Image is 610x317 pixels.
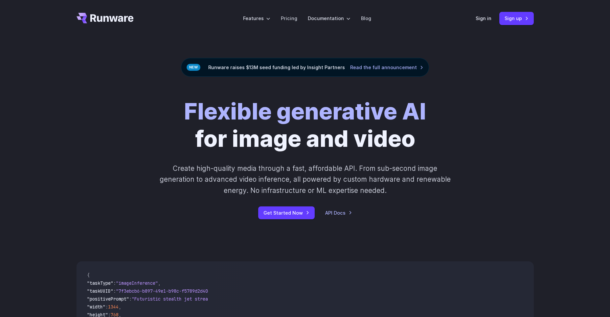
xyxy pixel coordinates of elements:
strong: Flexible generative AI [184,97,426,125]
span: "width" [87,304,105,310]
label: Documentation [308,14,350,22]
span: "positivePrompt" [87,296,129,302]
span: , [158,280,161,286]
a: Sign in [476,14,491,22]
a: Sign up [499,12,534,25]
a: Pricing [281,14,297,22]
a: Blog [361,14,371,22]
h1: for image and video [184,98,426,152]
span: , [119,304,121,310]
span: : [105,304,108,310]
a: API Docs [325,209,352,217]
span: 1344 [108,304,119,310]
p: Create high-quality media through a fast, affordable API. From sub-second image generation to adv... [159,163,451,196]
span: "taskType" [87,280,113,286]
span: { [87,272,90,278]
span: : [113,280,116,286]
span: "taskUUID" [87,288,113,294]
span: "imageInference" [116,280,158,286]
a: Read the full announcement [350,64,423,71]
span: "7f3ebcb6-b897-49e1-b98c-f5789d2d40d7" [116,288,216,294]
a: Get Started Now [258,206,315,219]
label: Features [243,14,270,22]
span: : [129,296,132,302]
div: Runware raises $13M seed funding led by Insight Partners [181,58,429,77]
span: : [113,288,116,294]
a: Go to / [77,13,134,23]
span: "Futuristic stealth jet streaking through a neon-lit cityscape with glowing purple exhaust" [132,296,371,302]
